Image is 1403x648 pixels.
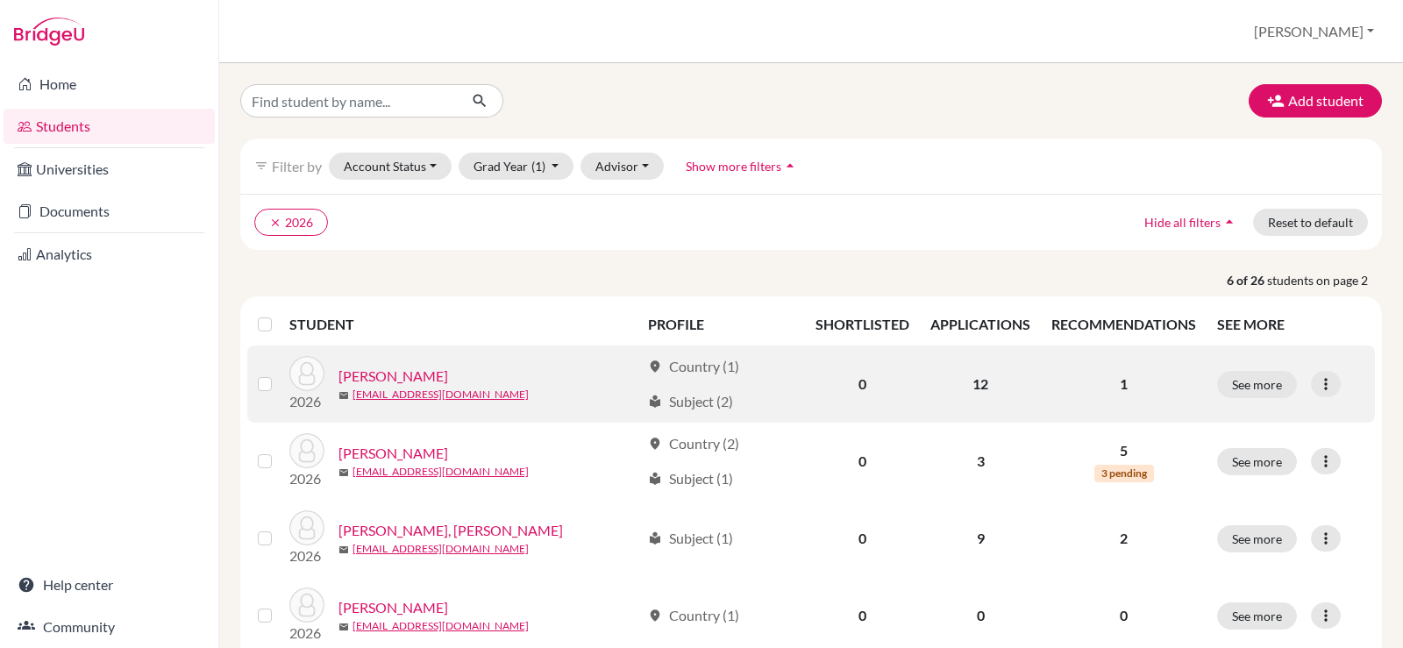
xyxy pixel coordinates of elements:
[1051,374,1196,395] p: 1
[648,437,662,451] span: location_on
[338,366,448,387] a: [PERSON_NAME]
[580,153,664,180] button: Advisor
[1253,209,1368,236] button: Reset to default
[289,510,324,545] img: Shin, Dong Joo
[648,609,662,623] span: location_on
[338,597,448,618] a: [PERSON_NAME]
[254,209,328,236] button: clear2026
[805,303,920,345] th: SHORTLISTED
[1227,271,1267,289] strong: 6 of 26
[338,545,349,555] span: mail
[1144,215,1221,230] span: Hide all filters
[289,356,324,391] img: Ryu, Daniel
[648,391,733,412] div: Subject (2)
[920,500,1041,577] td: 9
[329,153,452,180] button: Account Status
[920,345,1041,423] td: 12
[338,520,563,541] a: [PERSON_NAME], [PERSON_NAME]
[14,18,84,46] img: Bridge-U
[1041,303,1207,345] th: RECOMMENDATIONS
[805,345,920,423] td: 0
[254,159,268,173] i: filter_list
[805,423,920,500] td: 0
[648,356,739,377] div: Country (1)
[4,67,215,102] a: Home
[920,423,1041,500] td: 3
[1129,209,1253,236] button: Hide all filtersarrow_drop_up
[338,622,349,632] span: mail
[686,159,781,174] span: Show more filters
[648,472,662,486] span: local_library
[1246,15,1382,48] button: [PERSON_NAME]
[289,468,324,489] p: 2026
[805,500,920,577] td: 0
[1094,465,1154,482] span: 3 pending
[648,395,662,409] span: local_library
[1217,371,1297,398] button: See more
[531,159,545,174] span: (1)
[353,387,529,402] a: [EMAIL_ADDRESS][DOMAIN_NAME]
[920,303,1041,345] th: APPLICATIONS
[648,605,739,626] div: Country (1)
[289,433,324,468] img: Seo, Yejun
[1217,525,1297,552] button: See more
[1051,440,1196,461] p: 5
[269,217,281,229] i: clear
[289,623,324,644] p: 2026
[648,528,733,549] div: Subject (1)
[289,587,324,623] img: Van Markesteijn, Ashley
[4,109,215,144] a: Students
[240,84,458,117] input: Find student by name...
[781,157,799,174] i: arrow_drop_up
[289,391,324,412] p: 2026
[353,541,529,557] a: [EMAIL_ADDRESS][DOMAIN_NAME]
[338,390,349,401] span: mail
[289,303,637,345] th: STUDENT
[459,153,574,180] button: Grad Year(1)
[648,531,662,545] span: local_library
[338,443,448,464] a: [PERSON_NAME]
[1221,213,1238,231] i: arrow_drop_up
[4,194,215,229] a: Documents
[1217,602,1297,630] button: See more
[4,152,215,187] a: Universities
[289,545,324,566] p: 2026
[1051,528,1196,549] p: 2
[648,433,739,454] div: Country (2)
[1207,303,1375,345] th: SEE MORE
[637,303,805,345] th: PROFILE
[648,468,733,489] div: Subject (1)
[671,153,814,180] button: Show more filtersarrow_drop_up
[4,567,215,602] a: Help center
[1051,605,1196,626] p: 0
[353,464,529,480] a: [EMAIL_ADDRESS][DOMAIN_NAME]
[338,467,349,478] span: mail
[1267,271,1382,289] span: students on page 2
[1217,448,1297,475] button: See more
[272,158,322,174] span: Filter by
[353,618,529,634] a: [EMAIL_ADDRESS][DOMAIN_NAME]
[4,609,215,644] a: Community
[648,360,662,374] span: location_on
[1249,84,1382,117] button: Add student
[4,237,215,272] a: Analytics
